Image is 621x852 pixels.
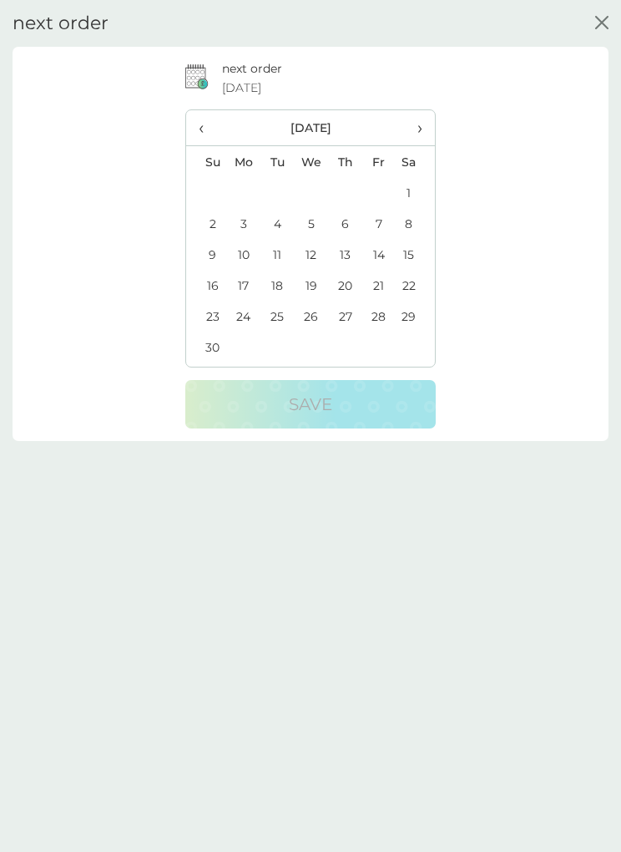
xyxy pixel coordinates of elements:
td: 21 [362,270,396,301]
td: 27 [329,301,362,332]
td: 2 [186,208,226,239]
th: We [294,146,329,178]
th: Sa [396,146,435,178]
td: 7 [362,208,396,239]
p: Save [289,391,332,418]
th: Mo [226,146,260,178]
td: 26 [294,301,329,332]
th: Fr [362,146,396,178]
td: 17 [226,270,260,301]
td: 10 [226,239,260,270]
h2: next order [13,13,109,34]
td: 16 [186,270,226,301]
td: 13 [329,239,362,270]
td: 24 [226,301,260,332]
th: Su [186,146,226,178]
td: 4 [260,208,294,239]
td: 19 [294,270,329,301]
p: next order [222,59,282,78]
th: Th [329,146,362,178]
td: 5 [294,208,329,239]
td: 1 [396,177,435,208]
td: 20 [329,270,362,301]
span: › [408,110,422,145]
td: 14 [362,239,396,270]
td: 30 [186,332,226,363]
th: Tu [260,146,294,178]
td: 12 [294,239,329,270]
td: 25 [260,301,294,332]
span: [DATE] [222,79,261,97]
td: 3 [226,208,260,239]
td: 11 [260,239,294,270]
td: 23 [186,301,226,332]
td: 8 [396,208,435,239]
td: 18 [260,270,294,301]
td: 6 [329,208,362,239]
span: ‹ [199,110,214,145]
td: 29 [396,301,435,332]
button: Save [185,380,436,429]
td: 22 [396,270,435,301]
button: close [595,16,608,32]
td: 9 [186,239,226,270]
td: 28 [362,301,396,332]
th: [DATE] [226,110,396,146]
td: 15 [396,239,435,270]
